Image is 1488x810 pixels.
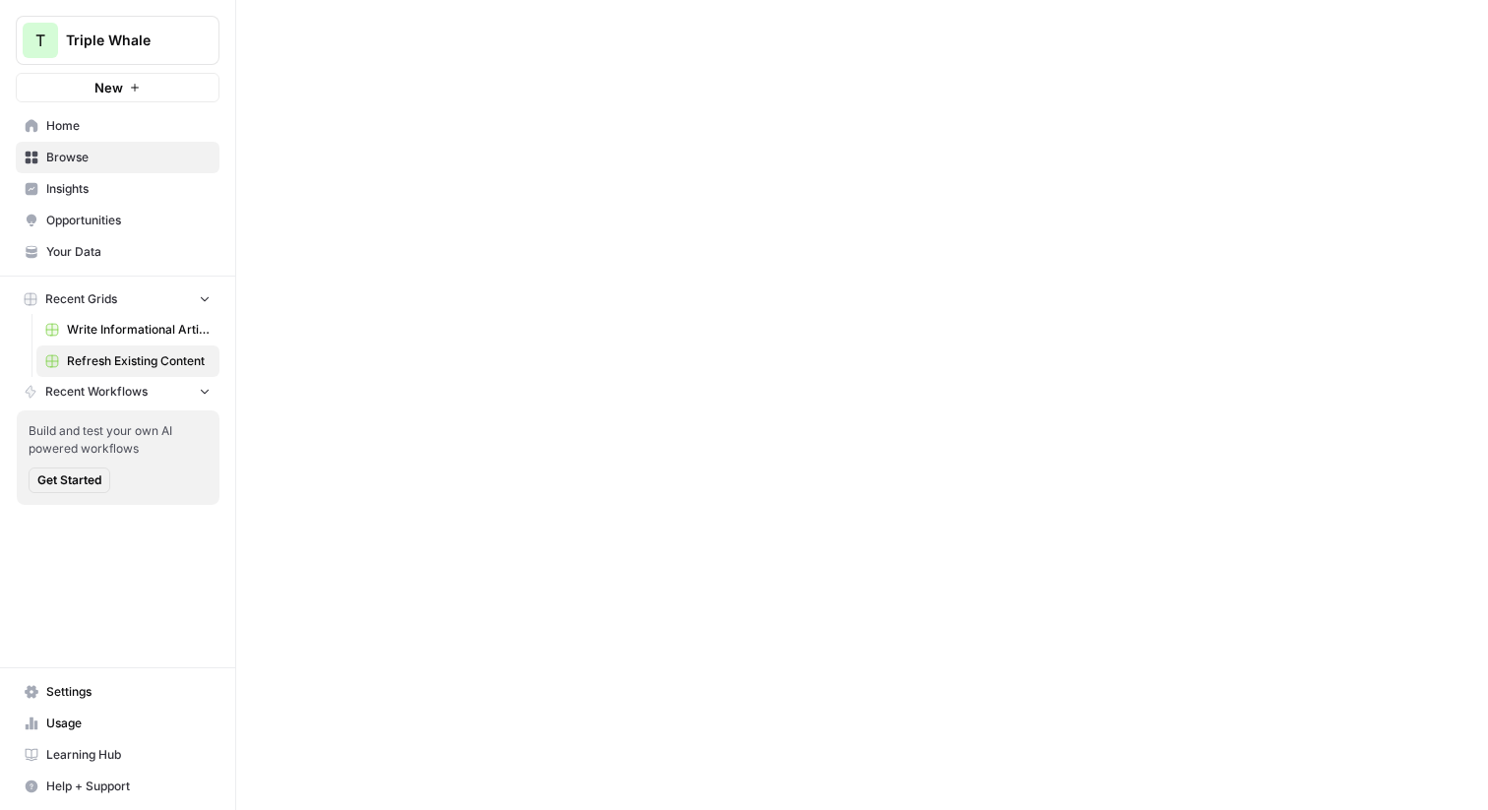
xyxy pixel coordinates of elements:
a: Refresh Existing Content [36,345,219,377]
span: Recent Workflows [45,383,148,401]
span: Settings [46,683,211,701]
span: Opportunities [46,212,211,229]
button: New [16,73,219,102]
span: T [35,29,45,52]
span: Build and test your own AI powered workflows [29,422,208,458]
span: Recent Grids [45,290,117,308]
span: Home [46,117,211,135]
button: Recent Workflows [16,377,219,406]
a: Home [16,110,219,142]
a: Settings [16,676,219,708]
a: Usage [16,708,219,739]
a: Your Data [16,236,219,268]
button: Recent Grids [16,284,219,314]
span: Triple Whale [66,31,185,50]
a: Write Informational Article [36,314,219,345]
span: Learning Hub [46,746,211,764]
span: Help + Support [46,778,211,795]
span: Usage [46,715,211,732]
span: Browse [46,149,211,166]
a: Opportunities [16,205,219,236]
span: Get Started [37,471,101,489]
a: Browse [16,142,219,173]
button: Get Started [29,467,110,493]
button: Workspace: Triple Whale [16,16,219,65]
span: New [94,78,123,97]
button: Help + Support [16,771,219,802]
span: Write Informational Article [67,321,211,339]
span: Refresh Existing Content [67,352,211,370]
a: Learning Hub [16,739,219,771]
a: Insights [16,173,219,205]
span: Insights [46,180,211,198]
span: Your Data [46,243,211,261]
